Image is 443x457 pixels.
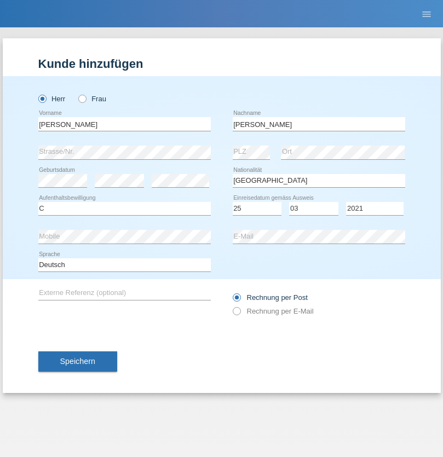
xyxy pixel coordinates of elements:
input: Frau [78,95,85,102]
label: Rechnung per Post [233,293,308,302]
label: Rechnung per E-Mail [233,307,314,315]
i: menu [421,9,432,20]
label: Herr [38,95,66,103]
button: Speichern [38,351,117,372]
input: Herr [38,95,45,102]
span: Speichern [60,357,95,366]
label: Frau [78,95,106,103]
h1: Kunde hinzufügen [38,57,405,71]
input: Rechnung per Post [233,293,240,307]
a: menu [416,10,438,17]
input: Rechnung per E-Mail [233,307,240,321]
